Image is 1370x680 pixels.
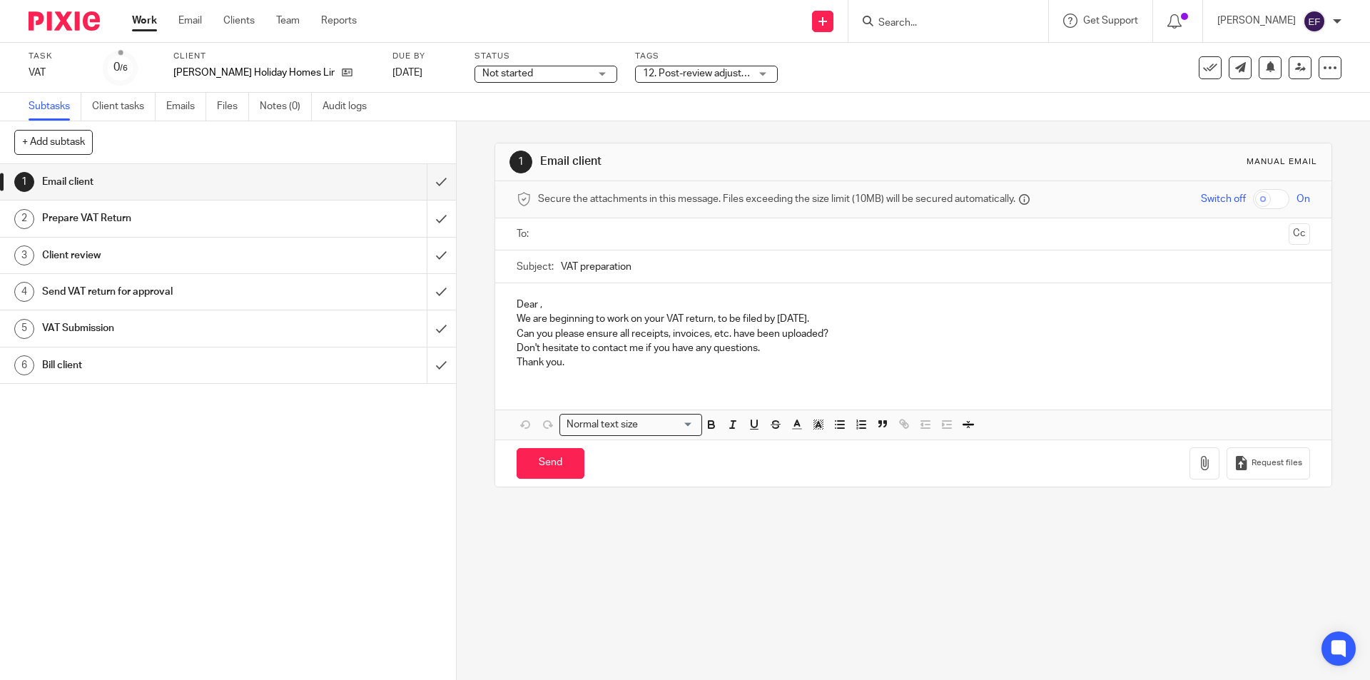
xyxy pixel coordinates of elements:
[1303,10,1326,33] img: svg%3E
[517,298,1309,312] p: Dear ,
[1201,192,1246,206] span: Switch off
[92,93,156,121] a: Client tasks
[877,17,1005,30] input: Search
[29,66,86,80] div: VAT
[642,417,694,432] input: Search for option
[42,355,289,376] h1: Bill client
[42,208,289,229] h1: Prepare VAT Return
[14,130,93,154] button: + Add subtask
[260,93,312,121] a: Notes (0)
[1289,223,1310,245] button: Cc
[113,59,128,76] div: 0
[1217,14,1296,28] p: [PERSON_NAME]
[173,66,335,80] p: [PERSON_NAME] Holiday Homes Limited
[517,341,1309,355] p: Don't hesitate to contact me if you have any questions.
[14,282,34,302] div: 4
[166,93,206,121] a: Emails
[635,51,778,62] label: Tags
[42,318,289,339] h1: VAT Submission
[14,209,34,229] div: 2
[517,260,554,274] label: Subject:
[517,227,532,241] label: To:
[14,319,34,339] div: 5
[517,327,1309,341] p: Can you please ensure all receipts, invoices, etc. have been uploaded?
[323,93,377,121] a: Audit logs
[1247,156,1317,168] div: Manual email
[217,93,249,121] a: Files
[482,68,533,78] span: Not started
[517,448,584,479] input: Send
[178,14,202,28] a: Email
[14,355,34,375] div: 6
[42,171,289,193] h1: Email client
[29,93,81,121] a: Subtasks
[29,11,100,31] img: Pixie
[392,68,422,78] span: [DATE]
[517,312,1309,326] p: We are beginning to work on your VAT return, to be filed by [DATE].
[1083,16,1138,26] span: Get Support
[509,151,532,173] div: 1
[321,14,357,28] a: Reports
[1252,457,1302,469] span: Request files
[120,64,128,72] small: /6
[29,51,86,62] label: Task
[563,417,641,432] span: Normal text size
[1227,447,1309,479] button: Request files
[475,51,617,62] label: Status
[223,14,255,28] a: Clients
[643,68,770,78] span: 12. Post-review adjustments
[42,245,289,266] h1: Client review
[559,414,702,436] div: Search for option
[173,51,375,62] label: Client
[132,14,157,28] a: Work
[14,245,34,265] div: 3
[517,355,1309,370] p: Thank you.
[540,154,944,169] h1: Email client
[538,192,1015,206] span: Secure the attachments in this message. Files exceeding the size limit (10MB) will be secured aut...
[42,281,289,303] h1: Send VAT return for approval
[276,14,300,28] a: Team
[1297,192,1310,206] span: On
[392,51,457,62] label: Due by
[14,172,34,192] div: 1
